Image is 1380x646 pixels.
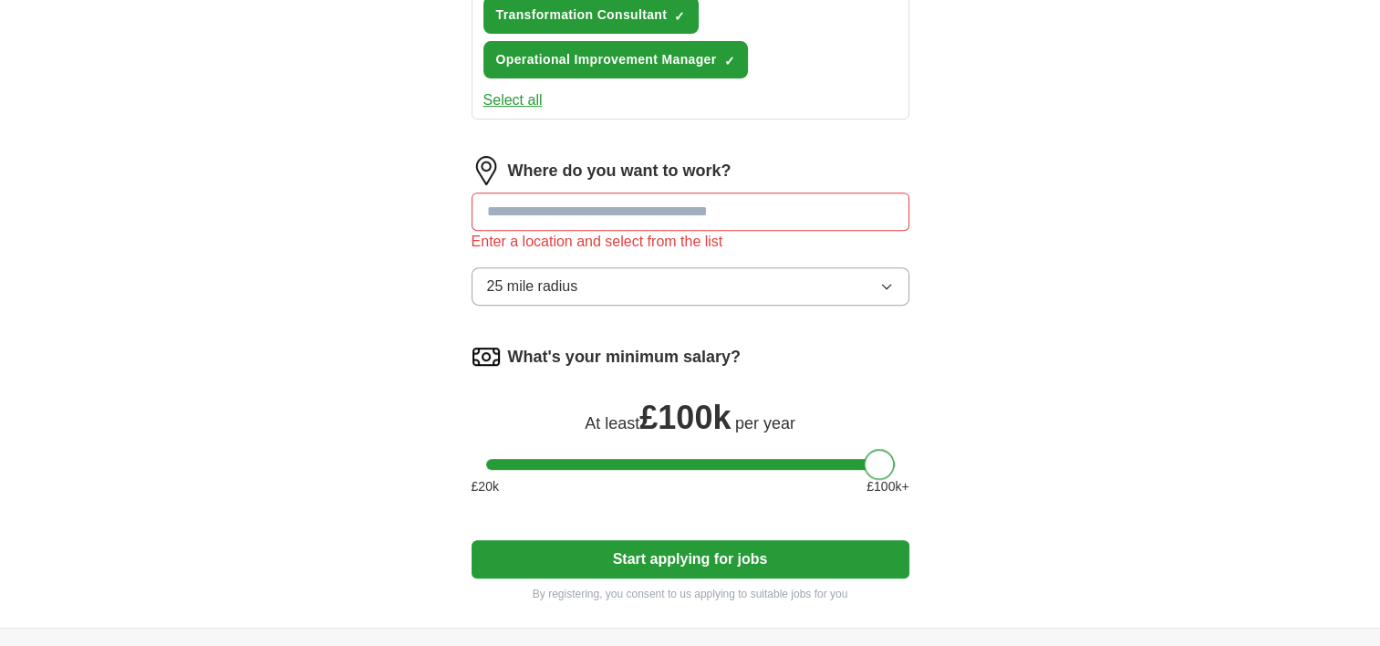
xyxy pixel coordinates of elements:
img: salary.png [472,342,501,371]
span: At least [585,414,639,432]
button: 25 mile radius [472,267,909,306]
span: 25 mile radius [487,276,578,297]
span: £ 20 k [472,477,499,496]
span: Operational Improvement Manager [496,50,717,69]
label: What's your minimum salary? [508,345,741,370]
button: Select all [483,89,543,111]
button: Start applying for jobs [472,540,909,578]
div: Enter a location and select from the list [472,231,909,253]
span: per year [735,414,795,432]
span: ✓ [674,9,685,24]
span: Transformation Consultant [496,5,668,25]
span: ✓ [723,54,734,68]
label: Where do you want to work? [508,159,732,183]
span: £ 100 k+ [866,477,908,496]
p: By registering, you consent to us applying to suitable jobs for you [472,586,909,602]
button: Operational Improvement Manager✓ [483,41,749,78]
span: £ 100k [639,399,731,436]
img: location.png [472,156,501,185]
